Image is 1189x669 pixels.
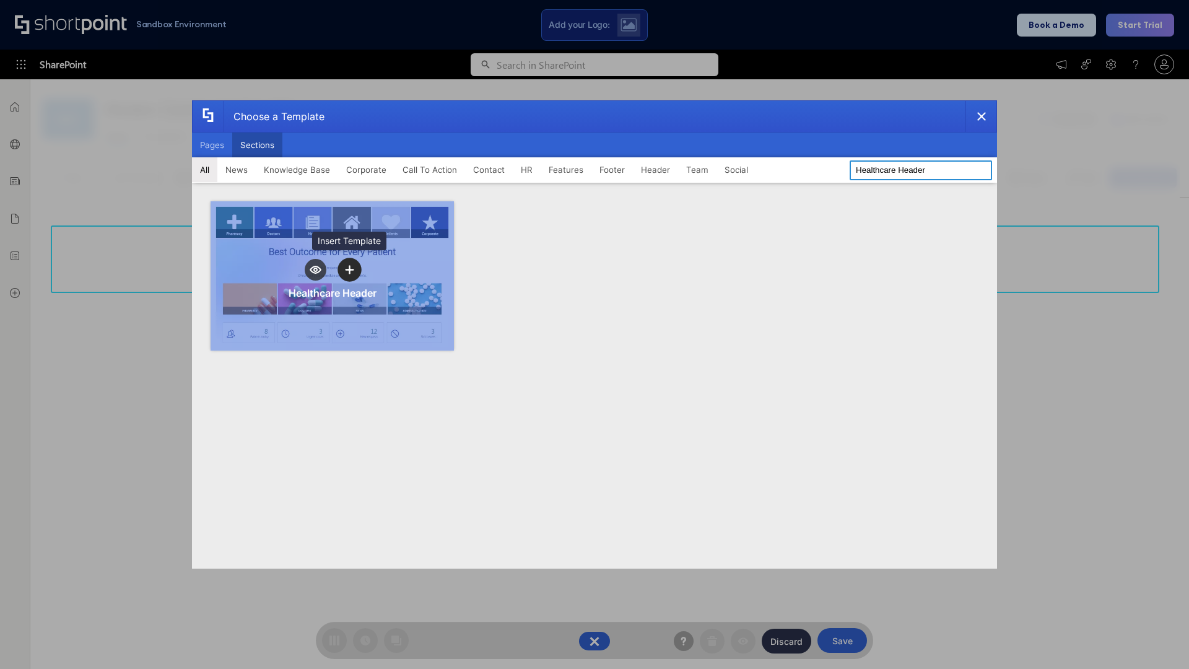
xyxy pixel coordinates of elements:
div: Healthcare Header [289,287,377,299]
button: News [217,157,256,182]
button: Social [716,157,756,182]
button: Sections [232,133,282,157]
button: Corporate [338,157,394,182]
button: Team [678,157,716,182]
button: Footer [591,157,633,182]
button: Contact [465,157,513,182]
button: Pages [192,133,232,157]
button: Features [541,157,591,182]
input: Search [850,160,992,180]
div: template selector [192,100,997,569]
button: All [192,157,217,182]
button: Knowledge Base [256,157,338,182]
button: Header [633,157,678,182]
button: Call To Action [394,157,465,182]
div: Choose a Template [224,101,324,132]
iframe: Chat Widget [1127,610,1189,669]
button: HR [513,157,541,182]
